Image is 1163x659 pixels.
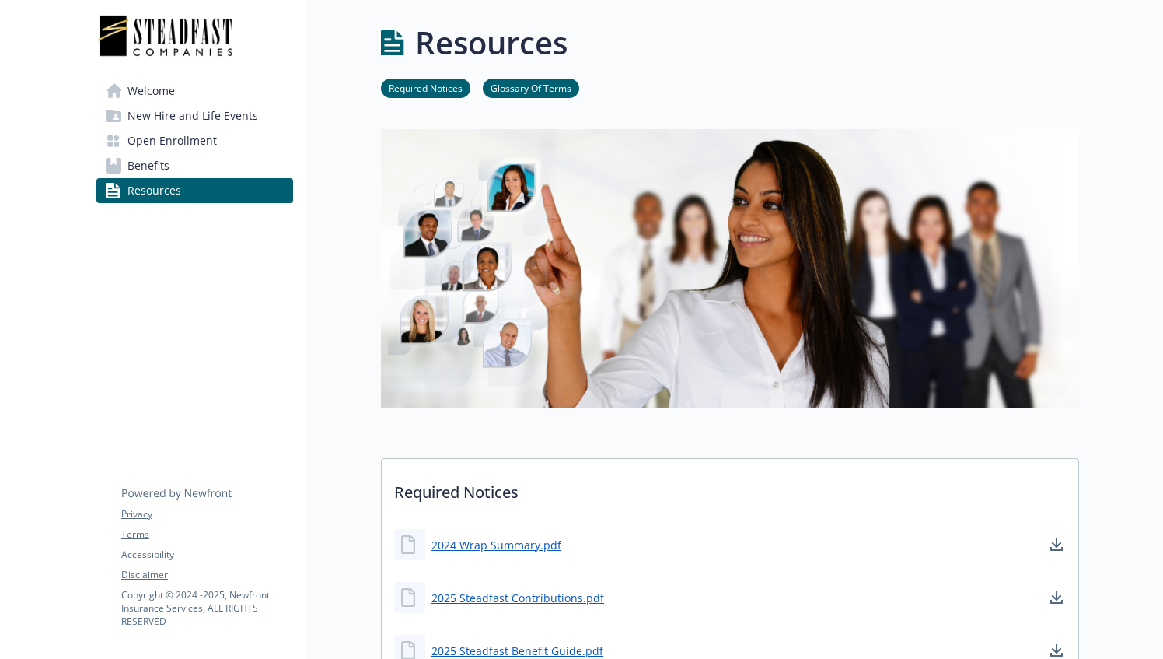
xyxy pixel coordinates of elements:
h1: Resources [415,19,568,66]
a: Disclaimer [121,568,292,582]
a: Terms [121,528,292,542]
span: New Hire and Life Events [127,103,258,128]
a: download document [1047,588,1066,607]
a: 2025 Steadfast Contributions.pdf [431,590,604,606]
a: Resources [96,178,293,203]
a: Privacy [121,507,292,521]
a: Open Enrollment [96,128,293,153]
p: Required Notices [382,459,1078,517]
a: download document [1047,535,1066,554]
a: Welcome [96,79,293,103]
a: 2024 Wrap Summary.pdf [431,537,561,553]
span: Benefits [127,153,169,178]
img: resources page banner [381,129,1079,408]
a: Accessibility [121,548,292,562]
span: Welcome [127,79,175,103]
p: Copyright © 2024 - 2025 , Newfront Insurance Services, ALL RIGHTS RESERVED [121,588,292,628]
a: 2025 Steadfast Benefit Guide.pdf [431,643,603,659]
a: Required Notices [381,80,470,95]
a: Glossary Of Terms [483,80,579,95]
a: New Hire and Life Events [96,103,293,128]
span: Resources [127,178,181,203]
span: Open Enrollment [127,128,217,153]
a: Benefits [96,153,293,178]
